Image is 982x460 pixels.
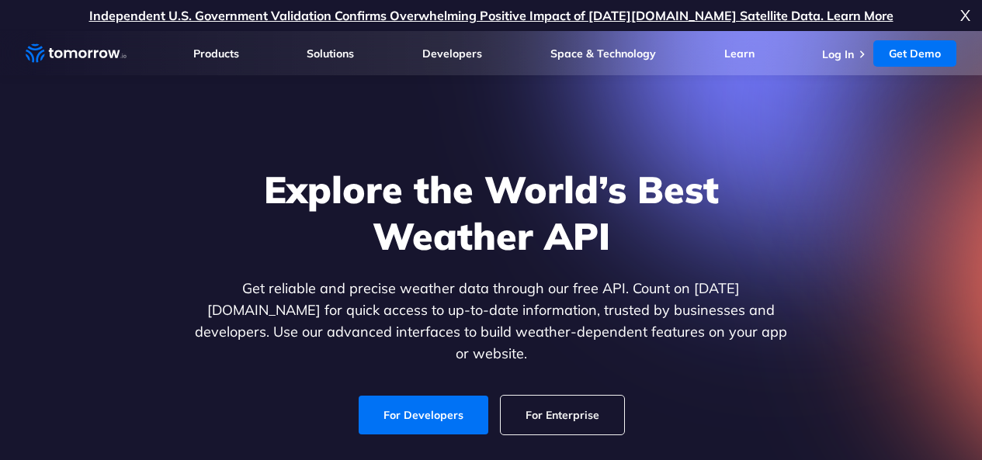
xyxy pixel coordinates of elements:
p: Get reliable and precise weather data through our free API. Count on [DATE][DOMAIN_NAME] for quic... [192,278,791,365]
a: Developers [422,47,482,61]
a: Get Demo [873,40,956,67]
a: Learn [724,47,755,61]
a: Solutions [307,47,354,61]
a: For Developers [359,396,488,434]
a: Independent U.S. Government Validation Confirms Overwhelming Positive Impact of [DATE][DOMAIN_NAM... [89,8,894,23]
a: For Enterprise [501,396,624,434]
a: Log In [822,47,854,61]
h1: Explore the World’s Best Weather API [192,166,791,259]
a: Home link [26,42,127,65]
a: Products [193,47,239,61]
a: Space & Technology [550,47,656,61]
